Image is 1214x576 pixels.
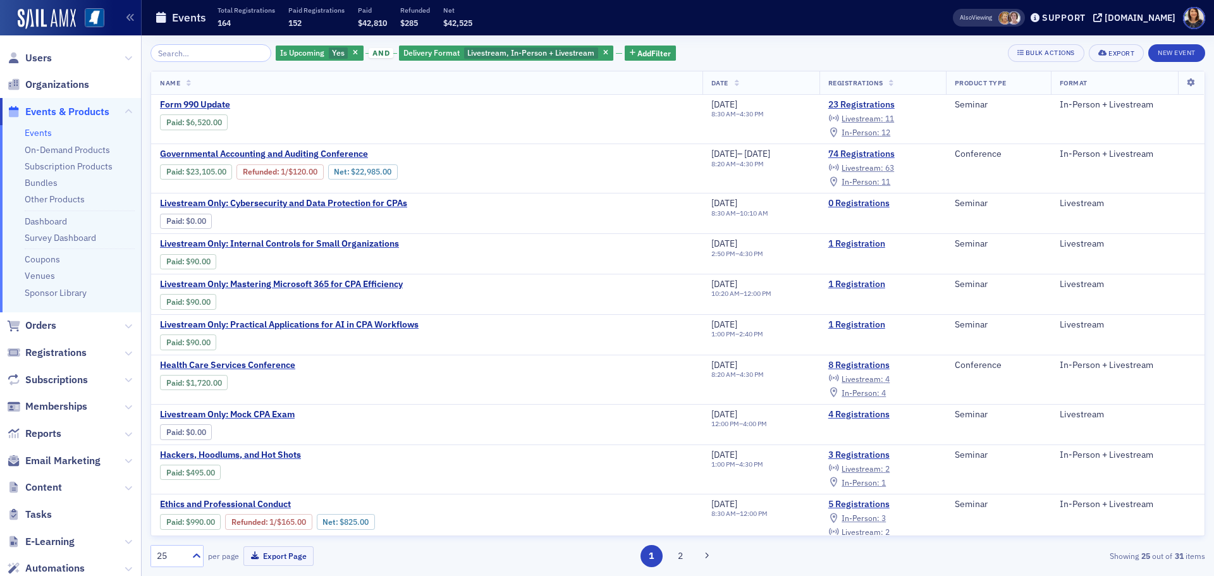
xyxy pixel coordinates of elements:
[160,465,221,480] div: Paid: 4 - $49500
[25,454,101,468] span: Email Marketing
[828,78,883,87] span: Registrations
[166,118,182,127] a: Paid
[1007,11,1021,25] span: Lydia Carlisle
[18,9,76,29] a: SailAMX
[711,110,764,118] div: –
[711,278,737,290] span: [DATE]
[711,510,768,518] div: –
[885,527,890,537] span: 2
[739,460,763,469] time: 4:30 PM
[231,517,269,527] span: :
[334,167,351,176] span: Net :
[711,420,767,428] div: –
[828,177,890,187] a: In-Person: 11
[160,254,216,269] div: Paid: 3 - $9000
[862,550,1205,561] div: Showing out of items
[637,47,671,59] span: Add Filter
[25,216,67,227] a: Dashboard
[828,527,890,537] a: Livestream: 2
[1008,44,1084,62] button: Bulk Actions
[881,127,890,137] span: 12
[711,209,768,218] div: –
[842,463,883,474] span: Livestream :
[160,360,372,371] a: Health Care Services Conference
[160,164,232,180] div: Paid: 91 - $2310500
[160,294,216,309] div: Paid: 2 - $9000
[25,232,96,243] a: Survey Dashboard
[828,114,894,124] a: Livestream: 11
[711,250,763,258] div: –
[955,279,1042,290] div: Seminar
[186,378,222,388] span: $1,720.00
[1183,7,1205,29] span: Profile
[885,463,890,474] span: 2
[711,209,736,218] time: 8:30 AM
[443,18,472,28] span: $42,525
[317,514,375,529] div: Net: $82500
[160,114,228,130] div: Paid: 24 - $652000
[998,11,1012,25] span: Ellen Vaughn
[842,477,880,487] span: In-Person :
[1026,49,1075,56] div: Bulk Actions
[828,360,937,371] a: 8 Registrations
[25,535,75,549] span: E-Learning
[400,6,430,15] p: Refunded
[828,319,937,331] a: 1 Registration
[1139,550,1152,561] strong: 25
[711,289,740,298] time: 10:20 AM
[828,149,937,160] a: 74 Registrations
[160,238,399,250] span: Livestream Only: Internal Controls for Small Organizations
[828,238,937,250] a: 1 Registration
[25,427,61,441] span: Reports
[1060,499,1196,510] div: In-Person + Livestream
[7,346,87,360] a: Registrations
[1148,46,1205,58] a: New Event
[828,128,890,138] a: In-Person: 12
[828,450,937,461] a: 3 Registrations
[166,427,182,437] a: Paid
[369,48,393,58] span: and
[7,535,75,549] a: E-Learning
[25,254,60,265] a: Coupons
[160,99,372,111] span: Form 990 Update
[1060,450,1196,461] div: In-Person + Livestream
[166,297,186,307] span: :
[711,109,736,118] time: 8:30 AM
[711,149,771,160] div: –
[1060,360,1196,371] div: In-Person + Livestream
[955,409,1042,420] div: Seminar
[25,287,87,298] a: Sponsor Library
[25,319,56,333] span: Orders
[160,375,228,390] div: Paid: 8 - $172000
[711,329,735,338] time: 1:00 PM
[960,13,992,22] span: Viewing
[236,164,323,180] div: Refunded: 91 - $2310500
[7,400,87,414] a: Memberships
[885,162,894,173] span: 63
[842,127,880,137] span: In-Person :
[328,164,398,180] div: Net: $2298500
[1042,12,1086,23] div: Support
[351,167,391,176] span: $22,985.00
[166,468,182,477] a: Paid
[186,427,206,437] span: $0.00
[711,330,763,338] div: –
[1060,279,1196,290] div: Livestream
[1105,12,1175,23] div: [DOMAIN_NAME]
[1108,50,1134,57] div: Export
[166,167,186,176] span: :
[25,78,89,92] span: Organizations
[225,514,312,529] div: Refunded: 5 - $99000
[739,249,763,258] time: 4:30 PM
[443,6,472,15] p: Net
[744,289,771,298] time: 12:00 PM
[7,454,101,468] a: Email Marketing
[842,388,880,398] span: In-Person :
[160,198,407,209] span: Livestream Only: Cybersecurity and Data Protection for CPAs
[25,127,52,138] a: Events
[186,257,211,266] span: $90.00
[711,408,737,420] span: [DATE]
[828,477,886,487] a: In-Person: 1
[166,517,186,527] span: :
